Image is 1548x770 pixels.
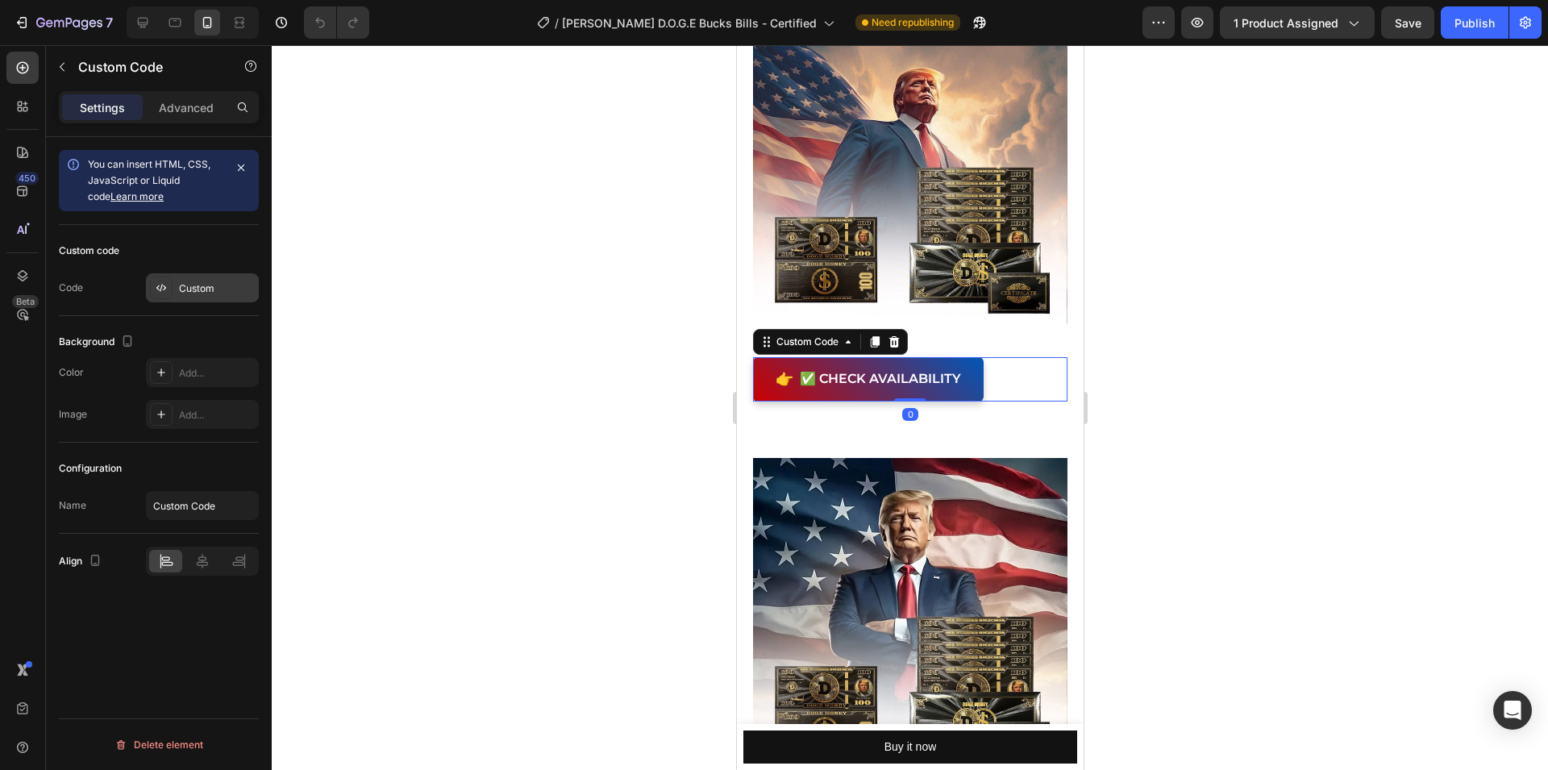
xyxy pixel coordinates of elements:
div: 0 [165,363,181,376]
span: [PERSON_NAME] D.O.G.E Bucks Bills - Certified [562,15,817,31]
div: Custom [179,281,255,296]
a: ✅ Check Availability [16,311,247,356]
img: gempages_548339283191137160-830b4375-4ae8-4f5e-a8b4-ec114f84d6f7.jpg [16,413,331,727]
div: Publish [1454,15,1495,31]
button: Publish [1441,6,1508,39]
div: Configuration [59,461,122,476]
span: 👉 [38,323,57,346]
button: 1 product assigned [1220,6,1375,39]
div: Custom code [59,243,119,258]
div: Add... [179,366,255,381]
div: Code [59,281,83,295]
span: You can insert HTML, CSS, JavaScript or Liquid code [88,158,210,202]
button: Save [1381,6,1434,39]
div: Background [59,331,137,353]
div: Beta [12,295,39,308]
span: 1 product assigned [1234,15,1338,31]
span: / [555,15,559,31]
div: Add... [179,408,255,422]
button: Delete element [59,732,259,758]
div: Image [59,407,87,422]
div: Open Intercom Messenger [1493,691,1532,730]
div: 450 [15,172,39,185]
iframe: Design area [737,45,1084,770]
div: Custom Code [36,289,105,304]
div: Align [59,551,105,572]
p: Custom Code [78,57,215,77]
div: Undo/Redo [304,6,369,39]
p: Settings [80,99,125,116]
span: Save [1395,16,1421,30]
p: 7 [106,13,113,32]
div: Delete element [114,735,203,755]
span: Need republishing [872,15,954,30]
div: Name [59,498,86,513]
p: Advanced [159,99,214,116]
div: Color [59,365,84,380]
a: Learn more [110,190,164,202]
button: 7 [6,6,120,39]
